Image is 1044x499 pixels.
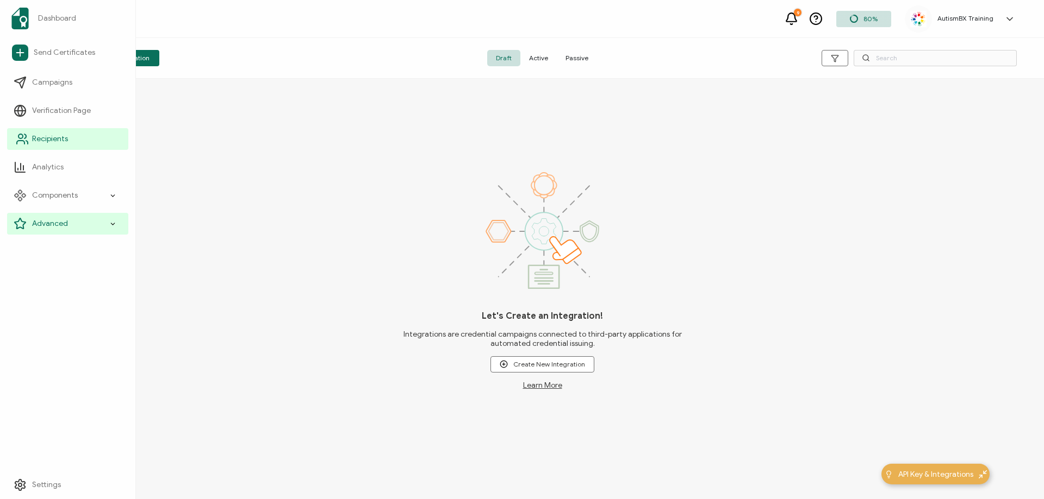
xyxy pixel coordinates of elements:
h1: Let's Create an Integration! [482,311,603,321]
span: API Key & Integrations [898,469,973,480]
span: Send Certificates [34,47,95,58]
input: Search [854,50,1017,66]
span: Verification Page [32,105,91,116]
span: Recipients [32,134,68,144]
div: 9 [794,9,801,16]
span: 80% [863,15,878,23]
a: Dashboard [7,3,128,34]
span: Integrations are credential campaigns connected to third-party applications for automated credent... [386,330,699,348]
iframe: Chat Widget [990,447,1044,499]
span: Dashboard [38,13,76,24]
a: Settings [7,474,128,496]
span: Draft [487,50,520,66]
span: Advanced [32,218,68,229]
img: 55acd4ea-2246-4d5a-820f-7ee15f166b00.jpg [910,11,927,27]
span: Components [32,190,78,201]
span: Active [520,50,557,66]
img: minimize-icon.svg [979,470,987,478]
a: Campaigns [7,72,128,93]
img: sertifier-logomark-colored.svg [11,8,29,29]
a: Learn More [523,381,562,390]
span: Create New Integration [500,360,585,368]
button: Create New Integration [490,356,594,372]
span: Campaigns [32,77,72,88]
img: integrations.svg [486,172,599,289]
a: Send Certificates [7,40,128,65]
a: Recipients [7,128,128,150]
span: Settings [32,479,61,490]
a: Analytics [7,156,128,178]
h5: AutismBX Training [937,15,993,22]
span: Analytics [32,162,64,173]
a: Verification Page [7,100,128,122]
span: Passive [557,50,597,66]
